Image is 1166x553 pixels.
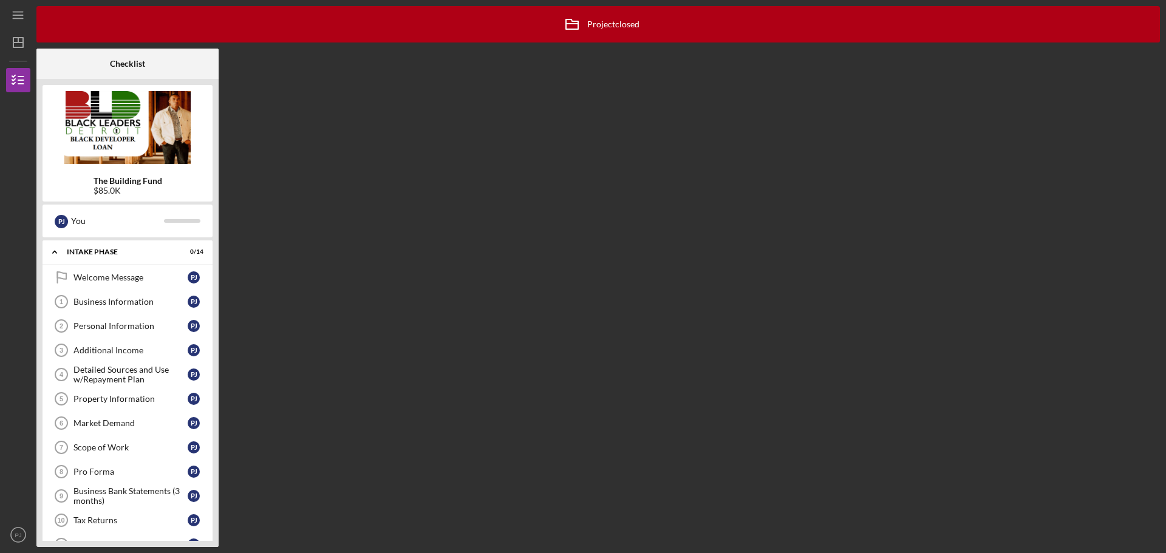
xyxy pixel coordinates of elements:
[188,344,200,356] div: P J
[73,321,188,331] div: Personal Information
[94,176,162,186] b: The Building Fund
[188,417,200,429] div: P J
[60,298,63,305] tspan: 1
[71,211,164,231] div: You
[188,368,200,381] div: P J
[557,9,639,39] div: Project closed
[73,394,188,404] div: Property Information
[188,490,200,502] div: P J
[188,271,200,283] div: P J
[60,444,63,451] tspan: 7
[49,387,206,411] a: 5Property InformationPJ
[49,508,206,532] a: 10Tax ReturnsPJ
[49,314,206,338] a: 2Personal InformationPJ
[188,320,200,332] div: P J
[60,322,63,330] tspan: 2
[188,441,200,453] div: P J
[94,186,162,195] div: $85.0K
[49,411,206,435] a: 6Market DemandPJ
[188,466,200,478] div: P J
[73,467,188,477] div: Pro Forma
[188,538,200,551] div: P J
[55,215,68,228] div: P J
[73,365,188,384] div: Detailed Sources and Use w/Repayment Plan
[188,296,200,308] div: P J
[49,362,206,387] a: 4Detailed Sources and Use w/Repayment PlanPJ
[43,91,213,164] img: Product logo
[60,492,63,500] tspan: 9
[60,371,64,378] tspan: 4
[73,297,188,307] div: Business Information
[15,532,21,538] text: PJ
[188,514,200,526] div: P J
[188,393,200,405] div: P J
[60,347,63,354] tspan: 3
[110,59,145,69] b: Checklist
[49,460,206,484] a: 8Pro FormaPJ
[73,486,188,506] div: Business Bank Statements (3 months)
[49,290,206,314] a: 1Business InformationPJ
[49,265,206,290] a: Welcome MessagePJ
[49,435,206,460] a: 7Scope of WorkPJ
[67,248,173,256] div: Intake Phase
[57,517,64,524] tspan: 10
[6,523,30,547] button: PJ
[73,443,188,452] div: Scope of Work
[73,345,188,355] div: Additional Income
[49,484,206,508] a: 9Business Bank Statements (3 months)PJ
[49,338,206,362] a: 3Additional IncomePJ
[73,540,188,549] div: Development Experience
[60,395,63,402] tspan: 5
[73,418,188,428] div: Market Demand
[60,468,63,475] tspan: 8
[73,273,188,282] div: Welcome Message
[182,248,203,256] div: 0 / 14
[60,419,63,427] tspan: 6
[73,515,188,525] div: Tax Returns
